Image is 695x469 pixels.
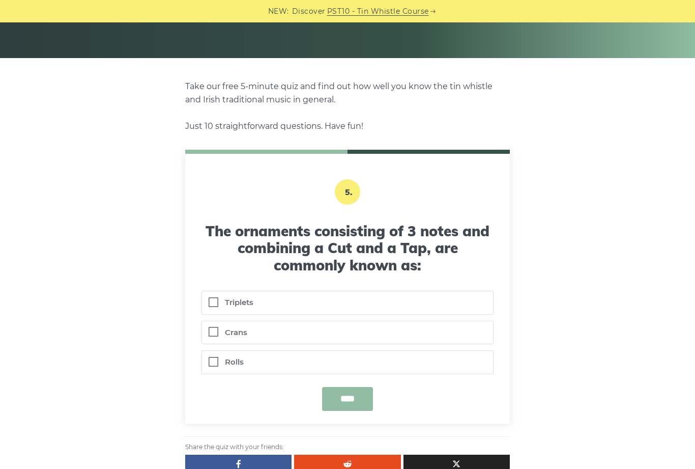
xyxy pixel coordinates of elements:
[201,223,494,274] h3: The ornaments consisting of 3 notes and combining a Cut and a Tap, are commonly known as:
[185,150,347,154] span: /10
[202,321,493,344] label: Crans
[292,6,326,17] span: Discover
[202,351,493,374] label: Rolls
[335,179,360,205] p: 5.
[185,80,510,133] p: Take our free 5-minute quiz and find out how well you know the tin whistle and Irish traditional ...
[185,442,284,452] span: Share the quiz with your friends:
[202,291,493,314] label: Triplets
[327,6,429,17] a: PST10 - Tin Whistle Course
[268,6,289,17] span: NEW:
